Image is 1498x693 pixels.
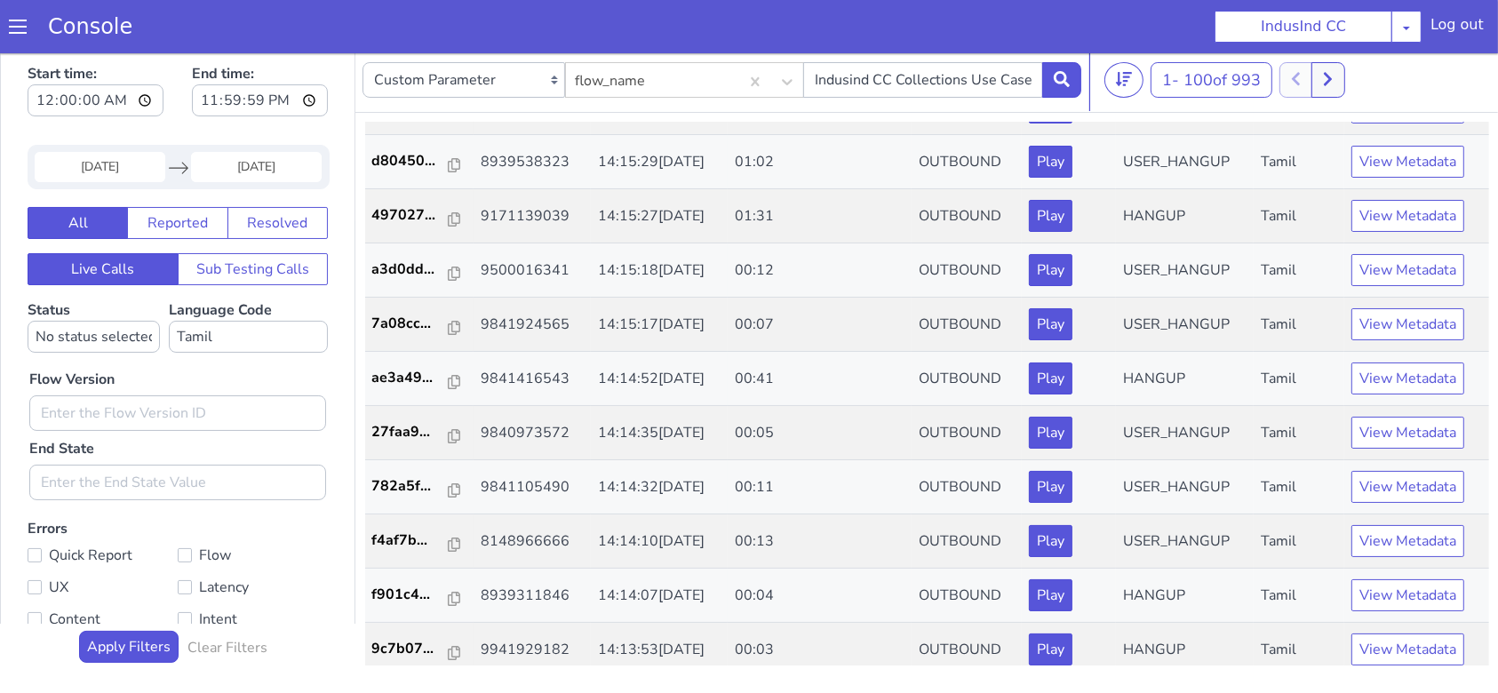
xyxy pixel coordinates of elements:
[372,265,467,286] a: 7a08cc...
[912,358,1022,412] td: OUTBOUND
[591,250,728,304] td: 14:15:17[DATE]
[1116,195,1253,250] td: USER_HANGUP
[591,412,728,466] td: 14:14:32[DATE]
[728,250,912,304] td: 00:07
[28,471,328,651] label: Errors
[591,195,728,250] td: 14:15:18[DATE]
[29,347,326,383] input: Enter the Flow Version ID
[912,195,1022,250] td: OUTBOUND
[372,102,467,123] a: d80450...
[1029,531,1072,563] button: Play
[474,575,591,629] td: 9941929182
[591,87,728,141] td: 14:15:29[DATE]
[29,321,115,342] label: Flow Version
[28,273,160,305] select: Status
[912,141,1022,195] td: OUTBOUND
[1254,304,1344,358] td: Tamil
[192,36,328,68] input: End time:
[591,358,728,412] td: 14:14:35[DATE]
[1116,304,1253,358] td: HANGUP
[169,252,328,305] label: Language Code
[1254,466,1344,521] td: Tamil
[28,36,163,68] input: Start time:
[474,466,591,521] td: 8148966666
[1029,369,1072,401] button: Play
[1351,369,1464,401] button: View Metadata
[912,304,1022,358] td: OUTBOUND
[1351,260,1464,292] button: View Metadata
[372,482,467,503] a: f4af7b...
[728,304,912,358] td: 00:41
[1351,585,1464,617] button: View Metadata
[1116,141,1253,195] td: HANGUP
[1029,423,1072,455] button: Play
[1029,98,1072,130] button: Play
[728,141,912,195] td: 01:31
[1254,412,1344,466] td: Tamil
[372,102,450,123] p: d80450...
[1351,98,1464,130] button: View Metadata
[591,304,728,358] td: 14:14:52[DATE]
[1183,21,1261,43] span: 100 of 993
[372,590,450,611] p: 9c7b07...
[474,358,591,412] td: 9840973572
[1254,141,1344,195] td: Tamil
[728,575,912,629] td: 00:03
[728,358,912,412] td: 00:05
[178,559,328,584] label: Intent
[1254,250,1344,304] td: Tamil
[1351,152,1464,184] button: View Metadata
[912,412,1022,466] td: OUTBOUND
[191,104,322,134] input: End Date
[79,583,179,615] button: Apply Filters
[1029,152,1072,184] button: Play
[1254,521,1344,575] td: Tamil
[1254,575,1344,629] td: Tamil
[728,87,912,141] td: 01:02
[178,205,329,237] button: Sub Testing Calls
[29,390,94,411] label: End State
[28,159,128,191] button: All
[178,527,328,552] label: Latency
[372,482,450,503] p: f4af7b...
[27,14,154,39] a: Console
[474,195,591,250] td: 9500016341
[591,521,728,575] td: 14:14:07[DATE]
[1430,14,1484,43] div: Log out
[372,319,450,340] p: ae3a49...
[1254,195,1344,250] td: Tamil
[187,592,267,609] h6: Clear Filters
[28,205,179,237] button: Live Calls
[803,14,1043,50] input: Enter the Custom Value
[127,159,227,191] button: Reported
[372,156,450,178] p: 497027...
[1116,521,1253,575] td: HANGUP
[1029,315,1072,346] button: Play
[1116,466,1253,521] td: USER_HANGUP
[474,250,591,304] td: 9841924565
[474,141,591,195] td: 9171139039
[1254,87,1344,141] td: Tamil
[1116,358,1253,412] td: USER_HANGUP
[372,156,467,178] a: 497027...
[474,521,591,575] td: 8939311846
[29,417,326,452] input: Enter the End State Value
[28,10,163,74] label: Start time:
[728,521,912,575] td: 00:04
[1029,206,1072,238] button: Play
[372,211,467,232] a: a3d0dd...
[28,527,178,552] label: UX
[728,412,912,466] td: 00:11
[1351,423,1464,455] button: View Metadata
[1151,14,1272,50] button: 1- 100of 993
[1116,250,1253,304] td: USER_HANGUP
[912,575,1022,629] td: OUTBOUND
[1351,315,1464,346] button: View Metadata
[1351,206,1464,238] button: View Metadata
[474,412,591,466] td: 9841105490
[474,87,591,141] td: 8939538323
[178,495,328,520] label: Flow
[1215,11,1392,43] button: IndusInd CC
[372,427,450,449] p: 782a5f...
[1029,260,1072,292] button: Play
